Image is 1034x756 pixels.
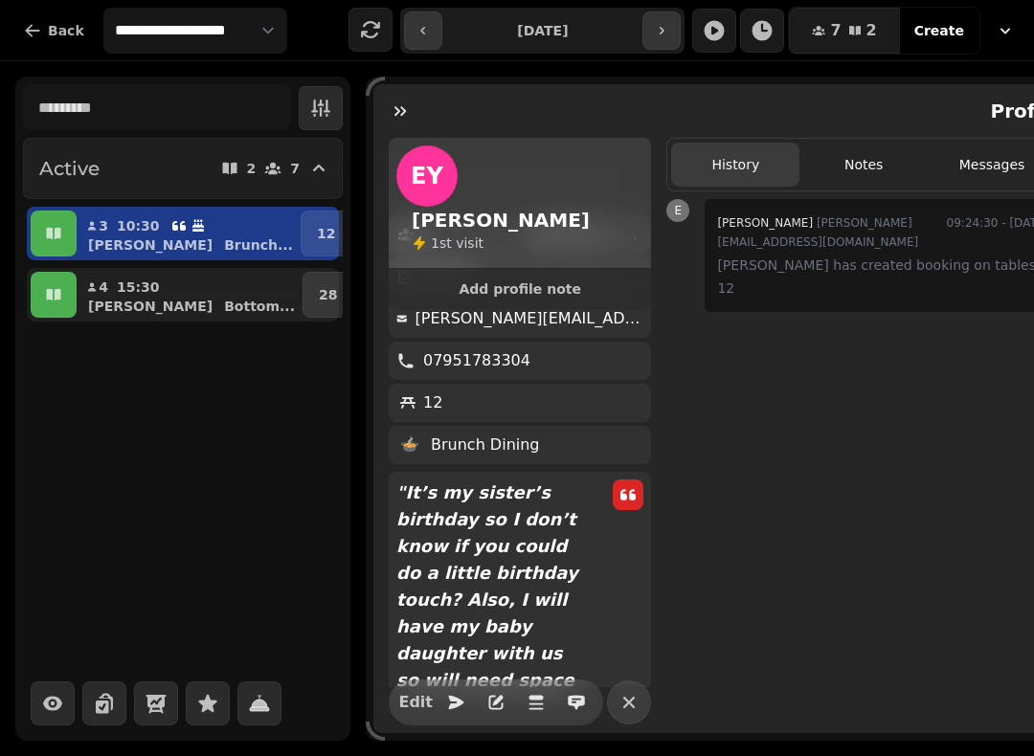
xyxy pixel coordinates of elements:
button: History [671,143,799,187]
p: 3 [98,216,109,235]
button: 28 [303,272,353,318]
p: 2 [247,162,257,175]
span: E [675,205,683,216]
p: [PERSON_NAME] [88,297,213,316]
p: 12 [423,391,442,414]
p: Bottom ... [224,297,295,316]
p: 07951783304 [423,349,530,372]
p: 10:30 [117,216,160,235]
button: 12 [301,211,351,256]
span: Add profile note [412,282,628,296]
p: " It’s my sister’s birthday so I don’t know if you could do a little birthday touch? Also, I will... [389,472,597,755]
p: 28 [319,285,337,304]
p: 🍲 [400,434,419,456]
button: Active27 [23,138,343,199]
span: EY [411,165,443,188]
span: 1 [431,235,439,251]
button: 415:30[PERSON_NAME]Bottom... [80,272,299,318]
p: Brunch Dining [431,434,540,456]
button: Add profile note [396,277,643,301]
p: 15:30 [117,278,160,297]
h2: Active [39,155,100,182]
button: Back [8,8,100,54]
span: 2 [866,23,877,38]
p: 4 [98,278,109,297]
p: visit [431,233,483,253]
p: 12 [317,224,335,243]
button: Create [899,8,979,54]
span: st [439,235,456,251]
div: [PERSON_NAME][EMAIL_ADDRESS][DOMAIN_NAME] [717,211,931,254]
button: 72 [789,8,899,54]
span: Edit [404,695,427,710]
p: [PERSON_NAME] [88,235,213,255]
button: Edit [396,683,435,722]
p: 7 [290,162,300,175]
span: 7 [830,23,841,38]
button: 310:30[PERSON_NAME]Brunch... [80,211,297,256]
p: Brunch ... [224,235,293,255]
p: [PERSON_NAME][EMAIL_ADDRESS][DOMAIN_NAME] [416,307,644,330]
span: Create [914,24,964,37]
h2: [PERSON_NAME] [412,207,590,233]
span: [PERSON_NAME] [717,216,813,230]
button: Notes [799,143,928,187]
span: Back [48,24,84,37]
